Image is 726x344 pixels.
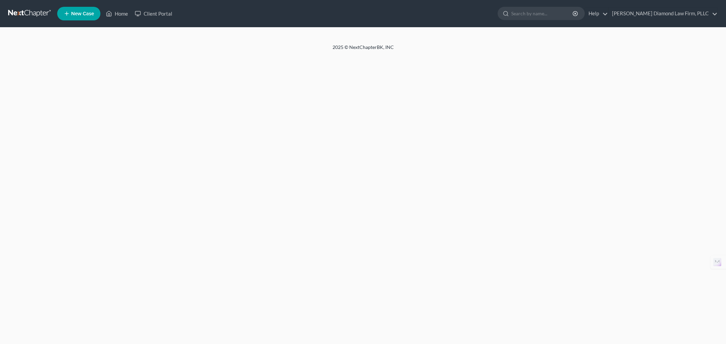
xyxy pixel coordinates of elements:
a: Help [585,7,608,20]
a: Client Portal [131,7,176,20]
a: Home [102,7,131,20]
a: [PERSON_NAME] Diamond Law Firm, PLLC [609,7,717,20]
input: Search by name... [511,7,574,20]
div: 2025 © NextChapterBK, INC [169,44,557,56]
span: New Case [71,11,94,16]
